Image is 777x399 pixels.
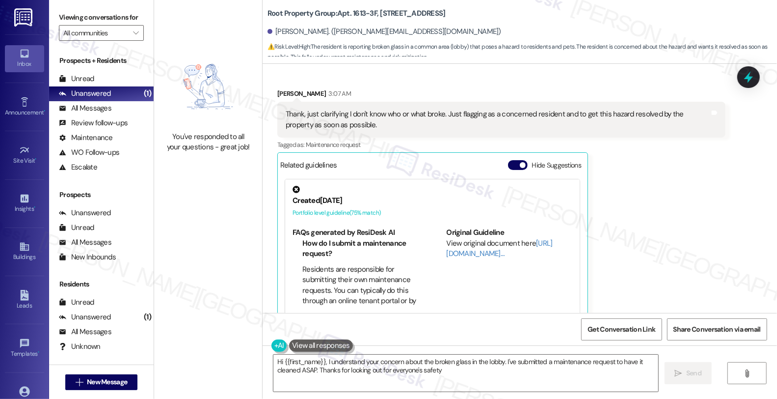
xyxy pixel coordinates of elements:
[49,279,154,289] div: Residents
[277,88,725,102] div: [PERSON_NAME]
[5,335,44,362] a: Templates •
[447,228,505,237] b: Original Guideline
[63,25,128,41] input: All communities
[447,238,553,258] a: [URL][DOMAIN_NAME]…
[59,147,119,158] div: WO Follow-ups
[76,378,83,386] i: 
[49,56,154,66] div: Prospects + Residents
[286,109,710,130] div: Thank, just clarifying I don't know who or what broke. Just flagging as a concerned resident and ...
[44,108,45,114] span: •
[59,10,144,25] label: Viewing conversations for
[35,156,37,163] span: •
[293,208,572,218] div: Portfolio level guideline ( 75 % match)
[59,312,111,322] div: Unanswered
[673,324,761,335] span: Share Conversation via email
[165,132,251,153] div: You've responded to all your questions - great job!
[667,318,767,341] button: Share Conversation via email
[59,327,111,337] div: All Messages
[34,204,35,211] span: •
[59,208,111,218] div: Unanswered
[59,297,94,308] div: Unread
[588,324,655,335] span: Get Conversation Link
[293,196,572,206] div: Created [DATE]
[743,370,750,377] i: 
[268,27,501,37] div: [PERSON_NAME]. ([PERSON_NAME][EMAIL_ADDRESS][DOMAIN_NAME])
[5,190,44,217] a: Insights •
[141,310,154,325] div: (1)
[302,264,419,328] li: Residents are responsible for submitting their own maintenance requests. You can typically do thi...
[5,45,44,72] a: Inbox
[141,86,154,101] div: (1)
[87,377,127,387] span: New Message
[59,118,128,128] div: Review follow-ups
[59,252,116,262] div: New Inbounds
[268,43,310,51] strong: ⚠️ Risk Level: High
[5,287,44,313] a: Leads
[268,42,777,63] span: : The resident is reporting broken glass in a common area (lobby) that poses a hazard to resident...
[59,74,94,84] div: Unread
[326,88,351,99] div: 3:07 AM
[5,142,44,169] a: Site Visit •
[59,342,101,352] div: Unknown
[686,368,701,378] span: Send
[277,138,725,152] div: Tagged as:
[14,8,34,27] img: ResiDesk Logo
[293,228,395,237] b: FAQs generated by ResiDesk AI
[49,190,154,200] div: Prospects
[306,141,361,149] span: Maintenance request
[665,362,712,384] button: Send
[447,238,573,259] div: View original document here
[165,47,251,126] img: empty-state
[38,349,39,356] span: •
[59,223,94,233] div: Unread
[59,103,111,114] div: All Messages
[273,355,658,392] textarea: Hi {{first_name}}, I understand your concern about the broken glass in the lobby. I've submitted ...
[59,237,111,248] div: All Messages
[280,160,337,174] div: Related guidelines
[133,29,138,37] i: 
[59,133,113,143] div: Maintenance
[59,162,97,172] div: Escalate
[675,370,682,377] i: 
[302,238,419,259] li: How do I submit a maintenance request?
[581,318,662,341] button: Get Conversation Link
[59,88,111,99] div: Unanswered
[5,238,44,265] a: Buildings
[532,160,581,171] label: Hide Suggestions
[65,374,138,390] button: New Message
[268,8,446,19] b: Root Property Group: Apt. 1613-3F, [STREET_ADDRESS]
